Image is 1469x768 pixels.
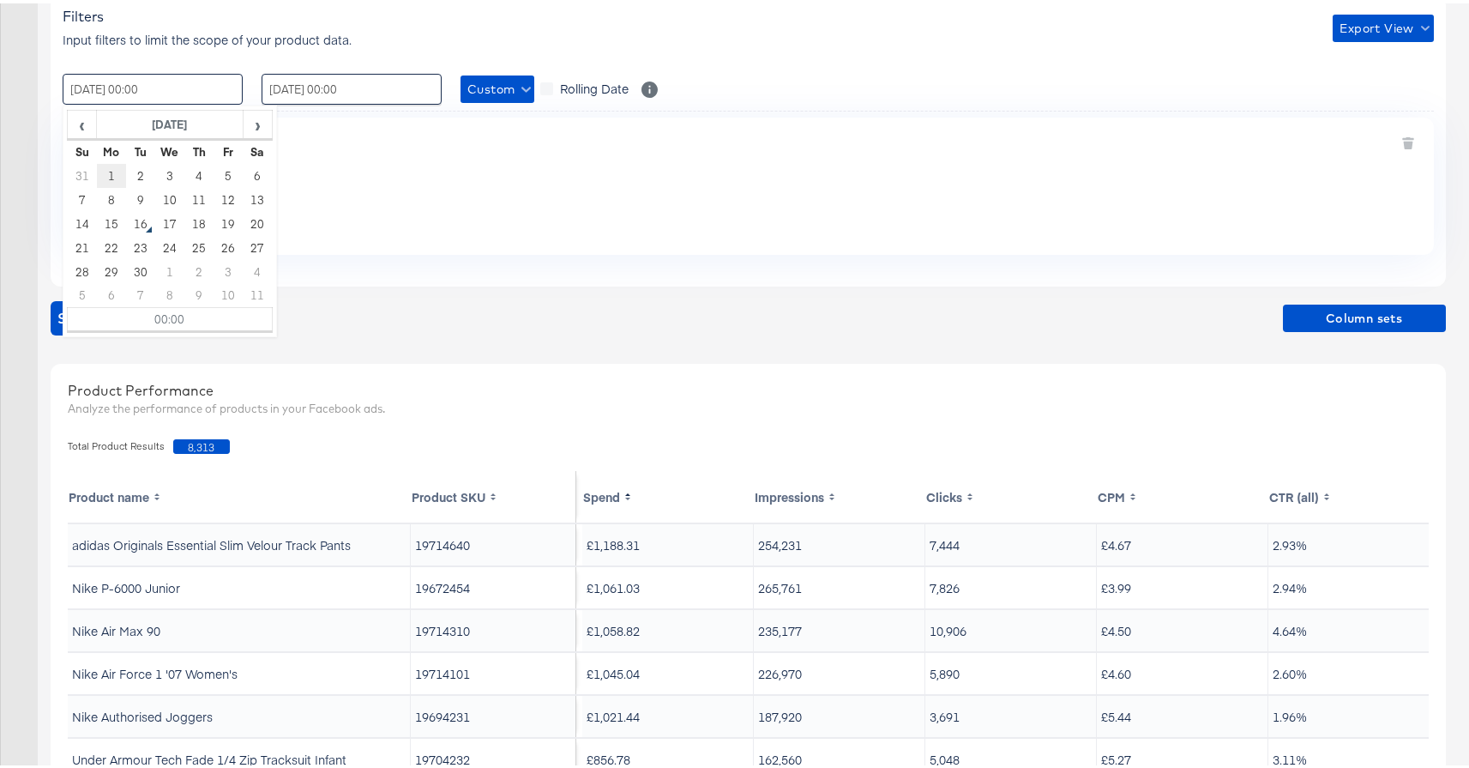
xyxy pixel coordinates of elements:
td: 1.96% [1268,692,1440,734]
td: 3 [214,257,243,281]
td: 11 [243,281,272,305]
td: 4 [243,257,272,281]
td: 4.64% [1268,607,1440,648]
td: 1 [155,257,184,281]
td: £1,045.04 [582,650,754,691]
td: 24 [155,233,184,257]
td: 2 [184,257,214,281]
td: 15 [97,209,126,233]
td: 19714640 [411,521,576,562]
td: 26 [214,233,243,257]
td: Nike Air Max 90 [68,607,411,648]
span: Show Data [57,303,136,327]
td: 12 [214,184,243,209]
span: Total Product Results [68,436,173,451]
td: 2.60% [1268,650,1440,691]
span: Custom [467,76,527,97]
td: 4 [184,160,214,184]
th: Toggle SortBy [754,468,925,519]
td: 254,231 [754,521,925,562]
td: 25 [184,233,214,257]
div: Product Performance [68,378,1429,397]
td: 2.93% [1268,521,1440,562]
th: Mo [97,136,126,160]
td: 235,177 [754,607,925,648]
td: 7 [126,281,155,305]
td: 28 [68,257,97,281]
td: 23 [126,233,155,257]
td: 19 [214,209,243,233]
th: [DATE] [97,107,244,136]
td: 22 [97,233,126,257]
td: 30 [126,257,155,281]
td: 2 [126,160,155,184]
td: £5.44 [1097,692,1268,734]
th: Toggle SortBy [1268,468,1440,519]
td: 19714310 [411,607,576,648]
th: Toggle SortBy [68,468,411,519]
td: 5,890 [925,650,1097,691]
td: Nike Air Force 1 '07 Women's [68,650,411,691]
th: Th [184,136,214,160]
span: Column sets [1290,305,1439,326]
td: 27 [243,233,272,257]
td: 8 [155,281,184,305]
td: £4.50 [1097,607,1268,648]
span: Input filters to limit the scope of your product data. [63,27,352,45]
td: Nike P-6000 Junior [68,564,411,605]
td: 5 [68,281,97,305]
div: Analyze the performance of products in your Facebook ads. [68,397,1429,414]
td: Nike Authorised Joggers [68,692,411,734]
td: 10 [214,281,243,305]
button: Custom [461,72,534,100]
td: 10,906 [925,607,1097,648]
td: 11 [184,184,214,209]
td: £1,021.44 [582,692,754,734]
td: 29 [97,257,126,281]
td: 9 [126,184,155,209]
td: 00:00 [68,305,273,329]
td: £4.60 [1097,650,1268,691]
td: 19694231 [411,692,576,734]
td: 3,691 [925,692,1097,734]
td: 187,920 [754,692,925,734]
td: 1 [97,160,126,184]
th: Toggle SortBy [1097,468,1268,519]
td: £3.99 [1097,564,1268,605]
td: 5 [214,160,243,184]
th: Su [68,136,97,160]
td: 10 [155,184,184,209]
td: 20 [243,209,272,233]
td: £1,188.31 [582,521,754,562]
td: 14 [68,209,97,233]
td: 19672454 [411,564,576,605]
td: 7,444 [925,521,1097,562]
td: 6 [97,281,126,305]
td: 31 [68,160,97,184]
td: 8 [97,184,126,209]
button: showdata [51,298,143,332]
th: Fr [214,136,243,160]
th: Toggle SortBy [582,468,754,519]
span: Filters [63,4,104,21]
th: We [155,136,184,160]
td: 21 [68,233,97,257]
th: Toggle SortBy [411,468,576,519]
td: 6 [243,160,272,184]
td: £4.67 [1097,521,1268,562]
td: 7,826 [925,564,1097,605]
div: Currently No Filters [69,177,1427,193]
td: 9 [184,281,214,305]
th: Sa [243,136,272,160]
td: 19714101 [411,650,576,691]
td: 3 [155,160,184,184]
span: ‹ [69,108,95,134]
span: › [244,108,271,134]
td: 7 [68,184,97,209]
span: 8,313 [173,436,230,451]
button: Column sets [1283,301,1446,329]
td: 265,761 [754,564,925,605]
td: 226,970 [754,650,925,691]
td: adidas Originals Essential Slim Velour Track Pants [68,521,411,562]
td: £1,058.82 [582,607,754,648]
